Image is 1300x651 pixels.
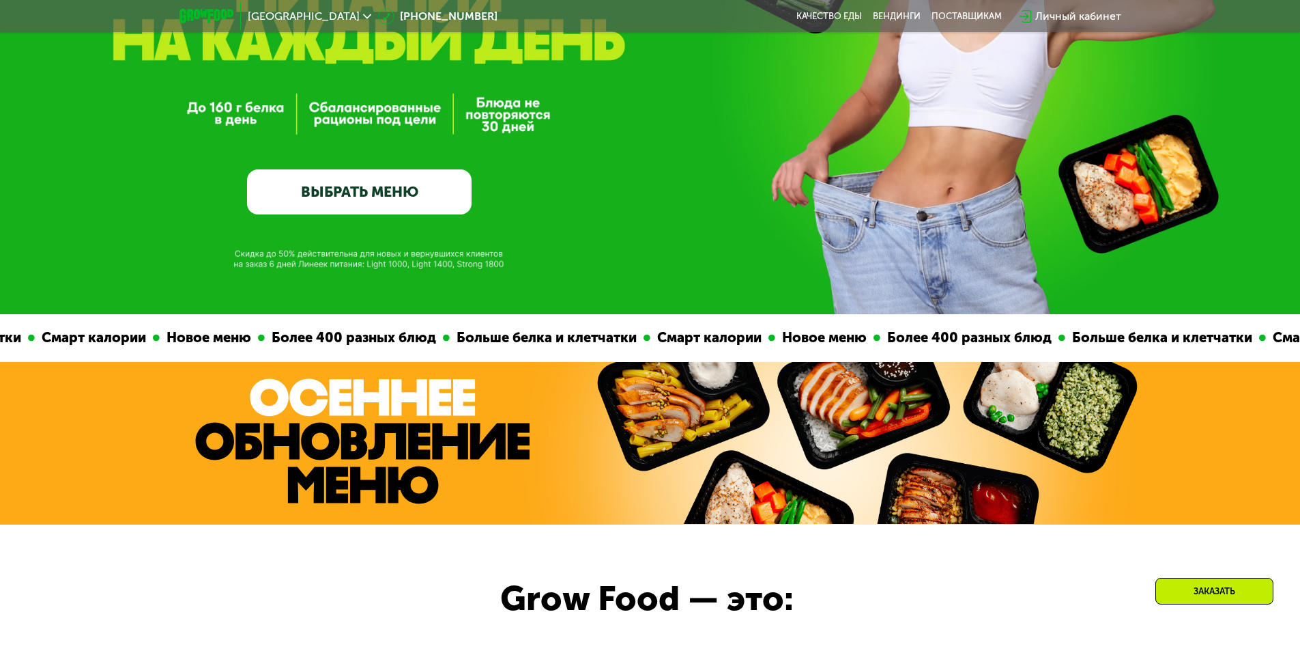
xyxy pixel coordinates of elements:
[931,11,1002,22] div: поставщикам
[264,327,442,348] div: Более 400 разных блюд
[1065,327,1258,348] div: Больше белка и клетчатки
[378,8,497,25] a: [PHONE_NUMBER]
[880,327,1058,348] div: Более 400 разных блюд
[500,573,845,625] div: Grow Food — это:
[1035,8,1121,25] div: Личный кабинет
[247,169,472,214] a: ВЫБРАТЬ МЕНЮ
[796,11,862,22] a: Качество еды
[34,327,152,348] div: Смарт калории
[248,11,360,22] span: [GEOGRAPHIC_DATA]
[449,327,643,348] div: Больше белка и клетчатки
[775,327,873,348] div: Новое меню
[873,11,921,22] a: Вендинги
[1155,578,1273,605] div: Заказать
[159,327,257,348] div: Новое меню
[650,327,768,348] div: Смарт калории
